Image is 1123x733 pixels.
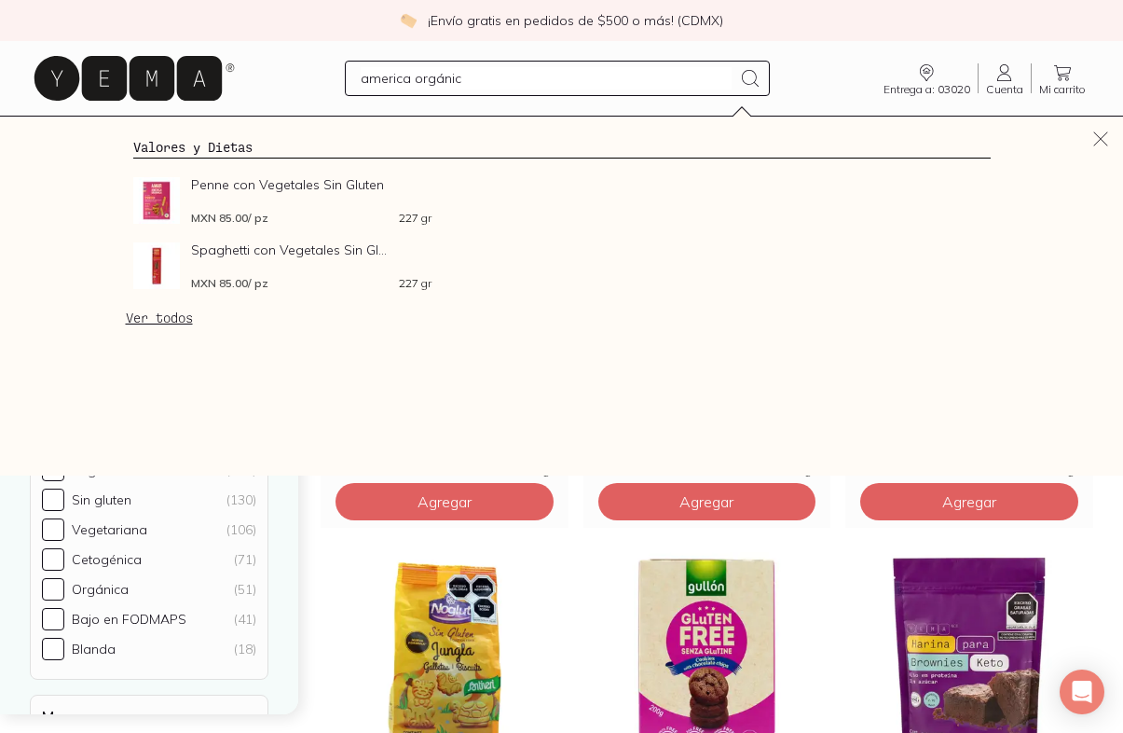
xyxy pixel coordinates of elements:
div: Sin gluten [72,491,131,508]
a: Valores y Dietas [133,139,253,155]
div: Vegetariana [72,521,147,538]
span: Agregar [679,492,733,511]
span: Spaghetti con Vegetales Sin Gl... [191,242,431,257]
a: pasillo-todos-link [41,116,160,153]
a: Ver todos [126,310,193,326]
input: Bajo en FODMAPS(41) [42,608,64,630]
span: MXN 85.00 / pz [191,278,268,289]
button: Agregar [598,483,816,520]
div: (130) [226,491,256,508]
a: Penne con Vegetales Sin GlutenPenne con Vegetales Sin GlutenMXN 85.00/ pz227 gr [133,177,991,224]
a: Cuenta [979,62,1031,95]
input: Cetogénica(71) [42,548,64,571]
div: Orgánica [72,581,129,598]
div: (106) [226,521,256,538]
span: Mi carrito [1039,84,1086,95]
span: 227 gr [399,213,431,224]
input: Vegetariana(106) [42,519,64,541]
a: Mi carrito [1032,62,1093,95]
span: MXN 85.00 / pz [191,213,268,224]
div: (18) [234,641,256,657]
p: ¡Envío gratis en pedidos de $500 o más! (CDMX) [428,11,723,30]
div: Cetogénica [72,551,142,568]
span: Penne con Vegetales Sin Gluten [191,177,431,192]
input: Busca los mejores productos [361,67,732,90]
div: Open Intercom Messenger [1060,670,1104,714]
a: Entrega a: 03020 [876,62,978,95]
input: Blanda(18) [42,638,64,660]
input: Orgánica(51) [42,578,64,601]
span: Cuenta [986,84,1023,95]
div: Blanda [72,641,116,657]
img: check [400,12,417,29]
a: Los estrenos ✨ [598,116,746,153]
a: Spaghetti con Vegetales Sin GlutenSpaghetti con Vegetales Sin Gl...MXN 85.00/ pz227 gr [133,242,991,289]
span: 227 gr [399,278,431,289]
img: Spaghetti con Vegetales Sin Gluten [133,242,180,289]
input: Sin gluten(130) [42,489,64,511]
button: Agregar [336,483,554,520]
div: Bajo en FODMAPS [72,611,186,628]
div: (51) [234,581,256,598]
img: Penne con Vegetales Sin Gluten [133,177,180,224]
a: Los Imperdibles ⚡️ [386,116,561,153]
a: Sucursales 📍 [220,116,349,153]
button: Agregar [860,483,1078,520]
span: Agregar [942,492,996,511]
div: (71) [234,551,256,568]
div: Dietas [30,413,268,680]
span: Agregar [418,492,472,511]
div: (41) [234,611,256,628]
h4: Marca [42,707,86,726]
span: Entrega a: 03020 [883,84,970,95]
